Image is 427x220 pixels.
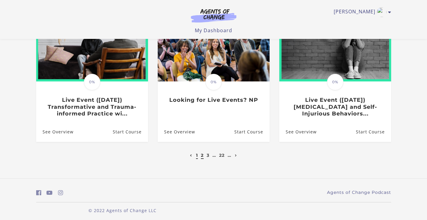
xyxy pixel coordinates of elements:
h3: Live Event ([DATE]) Transformative and Trauma-informed Practice wi... [43,97,141,117]
a: Toggle menu [334,7,388,17]
a: Looking for Live Events? NP: See Overview [158,122,195,142]
a: https://www.youtube.com/c/AgentsofChangeTestPrepbyMeaganMitchell (Open in a new window) [46,188,53,197]
p: © 2022 Agents of Change LLC [36,207,209,214]
a: Live Event (10/4/25) Transformative and Trauma-informed Practice wi...: See Overview [36,122,74,142]
a: Live Event (10/4/25) Transformative and Trauma-informed Practice wi...: Resume Course [112,122,148,142]
a: Live Event (12/5/25) Suicidal Ideation and Self-Injurious Behaviors...: See Overview [279,122,317,142]
a: … [212,153,216,158]
i: https://www.youtube.com/c/AgentsofChangeTestPrepbyMeaganMitchell (Open in a new window) [46,190,53,196]
a: 3 [207,153,209,158]
img: Agents of Change Logo [184,9,243,22]
a: My Dashboard [195,27,232,34]
i: https://www.facebook.com/groups/aswbtestprep (Open in a new window) [36,190,41,196]
a: Live Event (12/5/25) Suicidal Ideation and Self-Injurious Behaviors...: Resume Course [356,122,391,142]
a: https://www.instagram.com/agentsofchangeprep/ (Open in a new window) [58,188,63,197]
span: 0% [205,74,222,90]
h3: Looking for Live Events? NP [164,97,263,104]
h3: Live Event ([DATE]) [MEDICAL_DATA] and Self-Injurious Behaviors... [286,97,384,117]
a: Looking for Live Events? NP: Resume Course [234,122,269,142]
span: 0% [327,74,343,90]
a: 1 [196,153,198,158]
a: 22 [219,153,225,158]
i: https://www.instagram.com/agentsofchangeprep/ (Open in a new window) [58,190,63,196]
a: https://www.facebook.com/groups/aswbtestprep (Open in a new window) [36,188,41,197]
a: Agents of Change Podcast [327,189,391,196]
a: 2 [201,153,204,158]
a: … [228,153,231,158]
span: 0% [84,74,100,90]
a: Next page [233,153,239,158]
